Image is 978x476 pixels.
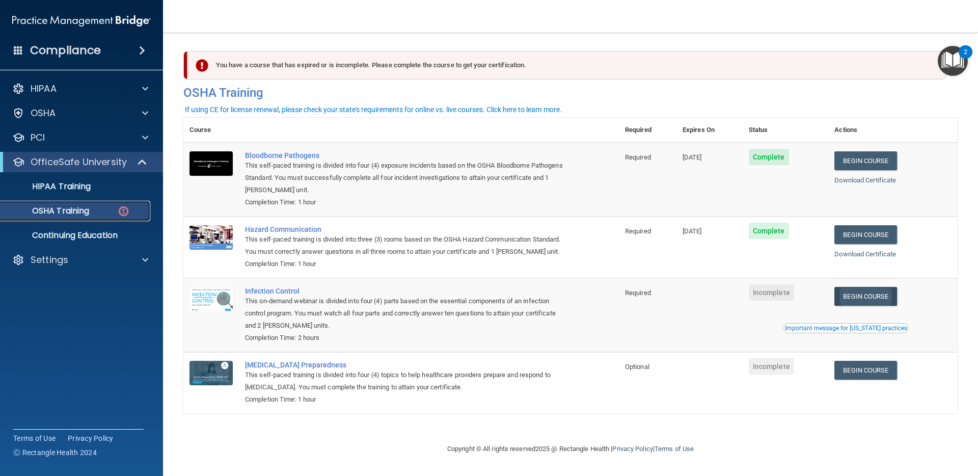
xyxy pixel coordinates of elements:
[13,433,56,443] a: Terms of Use
[655,445,694,453] a: Terms of Use
[834,151,896,170] a: Begin Course
[676,118,743,143] th: Expires On
[683,153,702,161] span: [DATE]
[31,83,57,95] p: HIPAA
[68,433,114,443] a: Privacy Policy
[245,151,568,160] a: Bloodborne Pathogens
[12,131,148,144] a: PCI
[7,230,146,241] p: Continuing Education
[196,59,208,72] img: exclamation-circle-solid-danger.72ef9ffc.png
[749,223,789,239] span: Complete
[625,227,651,235] span: Required
[12,11,151,31] img: PMB logo
[245,361,568,369] a: [MEDICAL_DATA] Preparedness
[185,106,562,113] div: If using CE for license renewal, please check your state's requirements for online vs. live cours...
[834,250,896,258] a: Download Certificate
[183,86,958,100] h4: OSHA Training
[245,287,568,295] a: Infection Control
[30,43,101,58] h4: Compliance
[7,206,89,216] p: OSHA Training
[12,107,148,119] a: OSHA
[612,445,653,453] a: Privacy Policy
[743,118,829,143] th: Status
[785,325,907,331] div: Important message for [US_STATE] practices
[834,361,896,380] a: Begin Course
[13,447,97,458] span: Ⓒ Rectangle Health 2024
[7,181,91,192] p: HIPAA Training
[245,332,568,344] div: Completion Time: 2 hours
[183,118,239,143] th: Course
[117,205,130,218] img: danger-circle.6113f641.png
[625,363,649,371] span: Optional
[938,46,968,76] button: Open Resource Center, 2 new notifications
[31,131,45,144] p: PCI
[625,153,651,161] span: Required
[834,287,896,306] a: Begin Course
[749,149,789,165] span: Complete
[245,393,568,406] div: Completion Time: 1 hour
[683,227,702,235] span: [DATE]
[245,369,568,393] div: This self-paced training is divided into four (4) topics to help healthcare providers prepare and...
[385,433,756,465] div: Copyright © All rights reserved 2025 @ Rectangle Health | |
[783,323,909,333] button: Read this if you are a dental practitioner in the state of CA
[245,196,568,208] div: Completion Time: 1 hour
[31,156,127,168] p: OfficeSafe University
[245,225,568,233] a: Hazard Communication
[828,118,958,143] th: Actions
[31,107,56,119] p: OSHA
[964,52,967,65] div: 2
[183,104,563,115] button: If using CE for license renewal, please check your state's requirements for online vs. live cours...
[749,284,794,301] span: Incomplete
[245,160,568,196] div: This self-paced training is divided into four (4) exposure incidents based on the OSHA Bloodborne...
[245,258,568,270] div: Completion Time: 1 hour
[625,289,651,297] span: Required
[834,176,896,184] a: Download Certificate
[12,83,148,95] a: HIPAA
[12,254,148,266] a: Settings
[187,51,946,80] div: You have a course that has expired or is incomplete. Please complete the course to get your certi...
[619,118,676,143] th: Required
[245,233,568,258] div: This self-paced training is divided into three (3) rooms based on the OSHA Hazard Communication S...
[245,295,568,332] div: This on-demand webinar is divided into four (4) parts based on the essential components of an inf...
[12,156,148,168] a: OfficeSafe University
[31,254,68,266] p: Settings
[749,358,794,375] span: Incomplete
[834,225,896,244] a: Begin Course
